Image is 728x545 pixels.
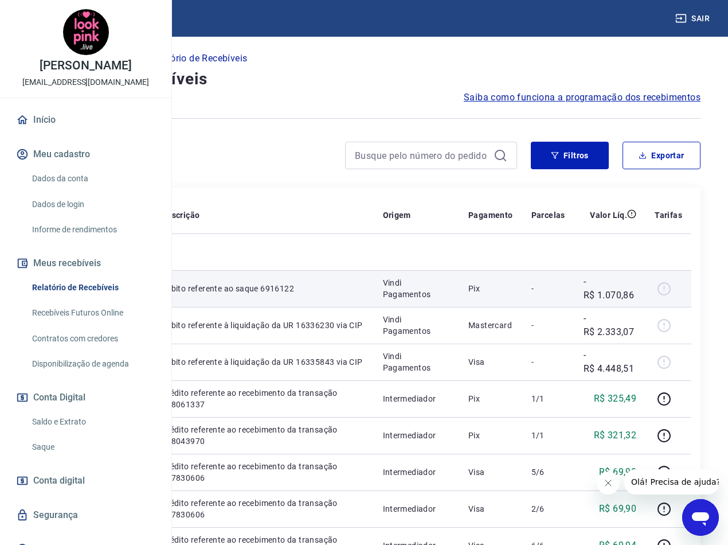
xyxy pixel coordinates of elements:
p: R$ 69,90 [599,465,636,479]
p: Vindi Pagamentos [383,351,451,373]
p: - [531,283,565,294]
a: Saldo e Extrato [28,410,158,434]
p: 5/6 [531,466,565,478]
p: 1/1 [531,430,565,441]
p: Visa [468,466,513,478]
a: Relatório de Recebíveis [28,276,158,299]
p: [EMAIL_ADDRESS][DOMAIN_NAME] [22,76,149,88]
a: Dados da conta [28,167,158,190]
p: - [531,320,565,331]
p: Intermediador [383,466,451,478]
p: -R$ 1.070,86 [584,275,636,302]
p: 1/1 [531,393,565,404]
a: Recebíveis Futuros Online [28,301,158,325]
iframe: Fechar mensagem [597,472,620,495]
button: Conta Digital [14,385,158,410]
p: Pix [468,393,513,404]
a: Informe de rendimentos [28,218,158,242]
p: Crédito referente ao recebimento da transação 227830606 [162,461,365,484]
p: Relatório de Recebíveis [148,52,247,65]
a: Saiba como funciona a programação dos recebimentos [464,91,700,104]
p: Valor Líq. [590,209,627,221]
p: Mastercard [468,320,513,331]
input: Busque pelo número do pedido [355,147,489,164]
p: Visa [468,503,513,515]
a: Dados de login [28,193,158,216]
button: Meus recebíveis [14,251,158,276]
button: Meu cadastro [14,142,158,167]
p: -R$ 4.448,51 [584,348,636,376]
p: Crédito referente ao recebimento da transação 227830606 [162,497,365,520]
span: Conta digital [33,473,85,489]
p: - [531,356,565,368]
p: Pagamento [468,209,513,221]
p: R$ 69,90 [599,502,636,516]
p: -R$ 2.333,07 [584,312,636,339]
p: Crédito referente ao recebimento da transação 228061337 [162,387,365,410]
p: Vindi Pagamentos [383,277,451,300]
p: Intermediador [383,430,451,441]
a: Início [14,107,158,133]
a: Segurança [14,503,158,528]
p: Intermediador [383,503,451,515]
iframe: Mensagem da empresa [624,469,719,495]
p: Parcelas [531,209,565,221]
a: Conta digital [14,468,158,493]
a: Saque [28,435,158,459]
iframe: Botão para abrir a janela de mensagens [682,499,719,536]
button: Filtros [531,142,609,169]
button: Sair [673,8,714,29]
p: Pix [468,430,513,441]
p: 2/6 [531,503,565,515]
p: R$ 325,49 [594,392,637,406]
p: [PERSON_NAME] [40,60,131,72]
a: Disponibilização de agenda [28,352,158,376]
p: Intermediador [383,393,451,404]
p: Vindi Pagamentos [383,314,451,337]
p: Pix [468,283,513,294]
h4: Relatório de Recebíveis [28,68,700,91]
a: Contratos com credores [28,327,158,351]
span: Olá! Precisa de ajuda? [7,8,96,17]
img: f5e2b5f2-de41-4e9a-a4e6-a6c2332be871.jpeg [63,9,109,55]
button: Exportar [623,142,700,169]
p: Origem [383,209,411,221]
p: Débito referente ao saque 6916122 [162,283,365,294]
p: Crédito referente ao recebimento da transação 228043970 [162,424,365,447]
p: Débito referente à liquidação da UR 16335843 via CIP [162,356,365,368]
p: R$ 321,32 [594,429,637,442]
p: Tarifas [655,209,682,221]
p: Débito referente à liquidação da UR 16336230 via CIP [162,320,365,331]
p: Descrição [162,209,200,221]
p: Visa [468,356,513,368]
